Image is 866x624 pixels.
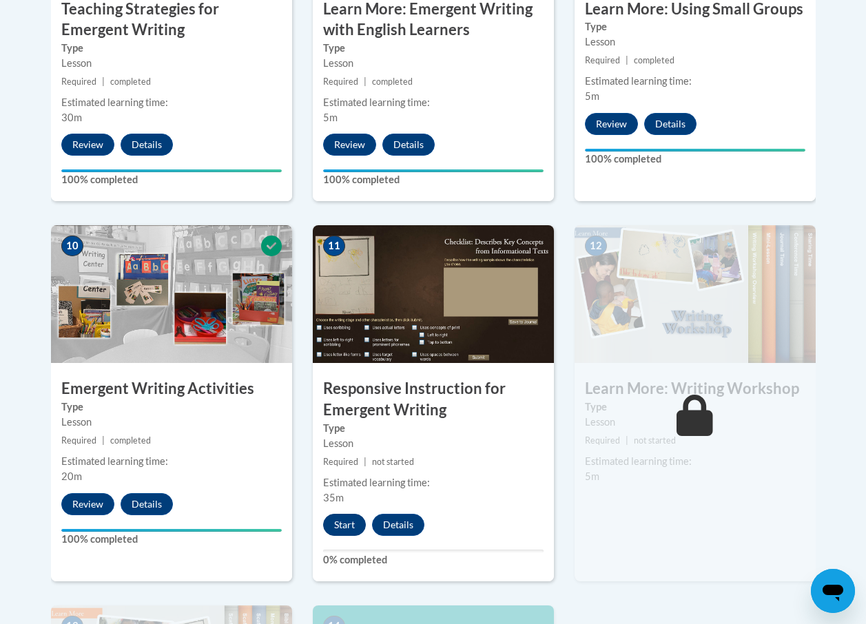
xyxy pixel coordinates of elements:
h3: Responsive Instruction for Emergent Writing [313,378,554,421]
div: Estimated learning time: [61,95,282,110]
h3: Emergent Writing Activities [51,378,292,399]
label: Type [323,421,544,436]
div: Estimated learning time: [323,95,544,110]
span: Required [61,435,96,446]
label: Type [585,399,805,415]
span: 20m [61,470,82,482]
button: Review [61,134,114,156]
button: Review [323,134,376,156]
button: Details [382,134,435,156]
span: 10 [61,236,83,256]
span: 5m [585,470,599,482]
div: Lesson [323,56,544,71]
span: Required [323,76,358,87]
div: Lesson [61,56,282,71]
span: 5m [585,90,599,102]
span: | [102,435,105,446]
div: Lesson [585,34,805,50]
button: Details [372,514,424,536]
button: Details [121,134,173,156]
label: Type [61,41,282,56]
div: Lesson [61,415,282,430]
img: Course Image [313,225,554,363]
div: Estimated learning time: [323,475,544,490]
img: Course Image [575,225,816,363]
div: Your progress [323,169,544,172]
span: completed [110,76,151,87]
span: | [626,435,628,446]
span: completed [372,76,413,87]
span: not started [634,435,676,446]
span: | [364,457,367,467]
img: Course Image [51,225,292,363]
div: Lesson [323,436,544,451]
span: completed [110,435,151,446]
span: completed [634,55,674,65]
label: 100% completed [323,172,544,187]
div: Estimated learning time: [585,454,805,469]
span: Required [585,55,620,65]
label: Type [585,19,805,34]
div: Your progress [61,169,282,172]
button: Review [61,493,114,515]
label: 100% completed [61,532,282,547]
div: Estimated learning time: [61,454,282,469]
span: 35m [323,492,344,503]
span: Required [61,76,96,87]
span: Required [585,435,620,446]
span: 11 [323,236,345,256]
div: Your progress [61,529,282,532]
span: Required [323,457,358,467]
label: Type [61,399,282,415]
label: 100% completed [585,152,805,167]
span: | [364,76,367,87]
div: Estimated learning time: [585,74,805,89]
label: 100% completed [61,172,282,187]
button: Details [121,493,173,515]
span: 12 [585,236,607,256]
span: | [102,76,105,87]
div: Your progress [585,149,805,152]
span: not started [372,457,414,467]
span: 30m [61,112,82,123]
iframe: Button to launch messaging window [811,569,855,613]
span: 5m [323,112,338,123]
button: Details [644,113,697,135]
div: Lesson [585,415,805,430]
label: 0% completed [323,552,544,568]
h3: Learn More: Writing Workshop [575,378,816,399]
span: | [626,55,628,65]
button: Review [585,113,638,135]
label: Type [323,41,544,56]
button: Start [323,514,366,536]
